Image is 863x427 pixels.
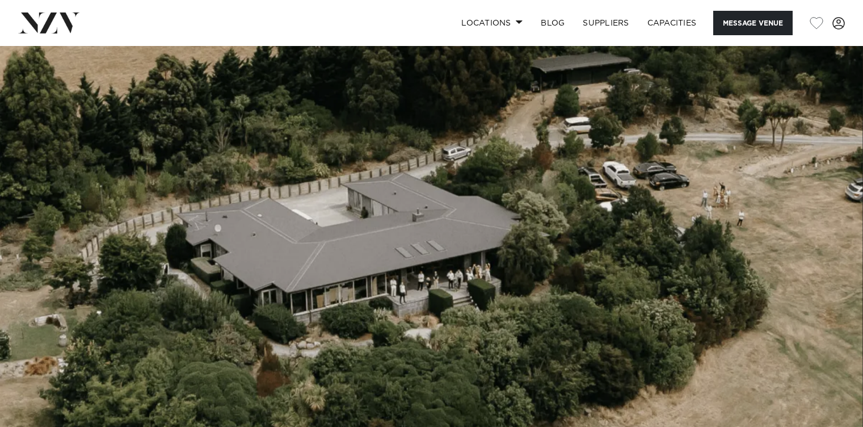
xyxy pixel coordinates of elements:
[638,11,706,35] a: Capacities
[713,11,793,35] button: Message Venue
[452,11,532,35] a: Locations
[574,11,638,35] a: SUPPLIERS
[18,12,80,33] img: nzv-logo.png
[532,11,574,35] a: BLOG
